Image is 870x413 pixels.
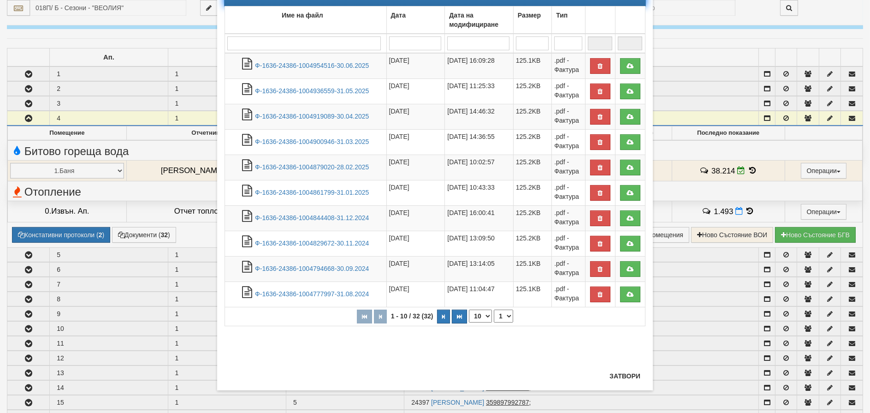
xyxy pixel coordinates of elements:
td: [DATE] 16:00:41 [445,205,513,231]
td: .pdf - Фактура [552,78,586,104]
td: : No sort applied, activate to apply an ascending sort [585,6,615,34]
tr: Ф-1636-24386-1004844408-31.12.2024.pdf - Фактура [225,205,645,231]
td: 125.1KB [513,53,551,79]
td: .pdf - Фактура [552,53,586,79]
b: Тип [556,12,568,19]
td: [DATE] [386,180,445,205]
button: Предишна страница [374,310,387,323]
td: [DATE] 13:14:05 [445,256,513,281]
tr: Ф-1636-24386-1004954516-30.06.2025.pdf - Фактура [225,53,645,79]
select: Страница номер [494,310,513,323]
tr: Ф-1636-24386-1004900946-31.03.2025.pdf - Фактура [225,129,645,155]
td: 125.1KB [513,256,551,281]
td: [DATE] [386,104,445,129]
td: [DATE] [386,53,445,79]
a: Ф-1636-24386-1004794668-30.09.2024 [255,265,369,272]
td: Размер: No sort applied, activate to apply an ascending sort [513,6,551,34]
td: [DATE] 11:04:47 [445,281,513,307]
b: Размер [518,12,541,19]
b: Дата [391,12,406,19]
tr: Ф-1636-24386-1004794668-30.09.2024.pdf - Фактура [225,256,645,281]
td: [DATE] [386,281,445,307]
td: 125.2KB [513,129,551,155]
a: Ф-1636-24386-1004777997-31.08.2024 [255,290,369,298]
a: Ф-1636-24386-1004919089-30.04.2025 [255,113,369,120]
a: Ф-1636-24386-1004829672-30.11.2024 [255,239,369,247]
td: .pdf - Фактура [552,104,586,129]
b: Дата на модифициране [449,12,498,28]
td: 125.2KB [513,155,551,180]
tr: Ф-1636-24386-1004829672-30.11.2024.pdf - Фактура [225,231,645,256]
td: .pdf - Фактура [552,205,586,231]
td: [DATE] [386,155,445,180]
td: [DATE] 14:36:55 [445,129,513,155]
td: : No sort applied, activate to apply an ascending sort [615,6,645,34]
td: 125.2KB [513,205,551,231]
a: Ф-1636-24386-1004900946-31.03.2025 [255,138,369,145]
select: Брой редове на страница [469,310,492,323]
tr: Ф-1636-24386-1004861799-31.01.2025.pdf - Фактура [225,180,645,205]
td: [DATE] 11:25:33 [445,78,513,104]
td: .pdf - Фактура [552,180,586,205]
b: Име на файл [282,12,323,19]
td: [DATE] 16:09:28 [445,53,513,79]
td: .pdf - Фактура [552,256,586,281]
td: [DATE] [386,231,445,256]
tr: Ф-1636-24386-1004919089-30.04.2025.pdf - Фактура [225,104,645,129]
td: .pdf - Фактура [552,231,586,256]
td: .pdf - Фактура [552,281,586,307]
a: Ф-1636-24386-1004954516-30.06.2025 [255,62,369,69]
td: 125.2KB [513,78,551,104]
td: [DATE] [386,256,445,281]
td: Дата: No sort applied, activate to apply an ascending sort [386,6,445,34]
tr: Ф-1636-24386-1004936559-31.05.2025.pdf - Фактура [225,78,645,104]
td: Дата на модифициране: No sort applied, activate to apply an ascending sort [445,6,513,34]
td: 125.2KB [513,231,551,256]
td: 125.1KB [513,281,551,307]
a: Ф-1636-24386-1004879020-28.02.2025 [255,163,369,171]
button: Първа страница [357,310,372,323]
tr: Ф-1636-24386-1004879020-28.02.2025.pdf - Фактура [225,155,645,180]
td: [DATE] [386,78,445,104]
span: 1 - 10 / 32 (32) [389,312,436,320]
a: Ф-1636-24386-1004936559-31.05.2025 [255,87,369,95]
td: [DATE] 14:46:32 [445,104,513,129]
td: [DATE] 13:09:50 [445,231,513,256]
td: [DATE] 10:02:57 [445,155,513,180]
td: 125.2KB [513,180,551,205]
td: Тип: No sort applied, activate to apply an ascending sort [552,6,586,34]
tr: Ф-1636-24386-1004777997-31.08.2024.pdf - Фактура [225,281,645,307]
td: Име на файл: No sort applied, activate to apply an ascending sort [225,6,387,34]
td: .pdf - Фактура [552,155,586,180]
a: Ф-1636-24386-1004861799-31.01.2025 [255,189,369,196]
button: Следваща страница [437,310,450,323]
td: [DATE] 10:43:33 [445,180,513,205]
td: .pdf - Фактура [552,129,586,155]
button: Последна страница [452,310,467,323]
a: Ф-1636-24386-1004844408-31.12.2024 [255,214,369,221]
td: [DATE] [386,205,445,231]
button: Затвори [604,369,646,383]
td: [DATE] [386,129,445,155]
td: 125.2KB [513,104,551,129]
